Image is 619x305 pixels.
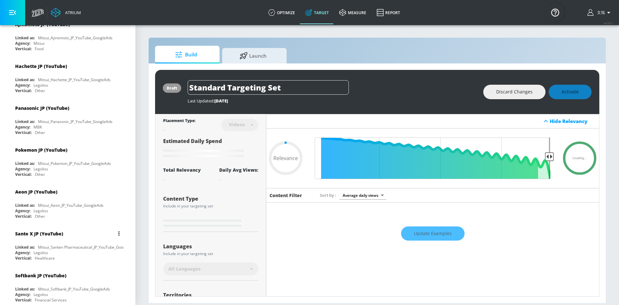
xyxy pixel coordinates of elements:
div: Estimated Daily Spend [163,138,258,159]
div: Daily Avg Views: [219,167,258,173]
button: Open Resource Center [546,3,564,21]
div: Average daily views [339,191,386,200]
div: Linked as: [15,77,35,82]
a: optimize [263,1,300,24]
div: Atrium [63,10,81,15]
div: Agency: [15,166,30,172]
div: Vertical: [15,88,32,93]
div: Languages [163,244,258,249]
div: draft [167,85,177,91]
div: Include in your targeting set [163,204,258,208]
div: Aeon JP (YouTube) [15,189,57,195]
div: Mitsui_Pokemon_JP_YouTube_GoogleAds [38,161,111,166]
span: Discard Changes [496,88,533,96]
div: Aeon JP (YouTube)Linked as:Mitsui_Aeon_JP_YouTube_GoogleAdsAgency:LegolissVertical:Other [10,184,125,221]
div: Mitsui_Softbank_JP_YouTube_GoogleAds [38,286,110,292]
div: Linked as: [15,203,35,208]
div: Hide Relevancy [550,118,595,124]
div: Include in your targeting set [163,252,258,256]
button: Discard Changes [483,85,545,99]
a: Target [300,1,334,24]
div: Agency: [15,41,30,46]
a: Atrium [51,8,81,17]
div: Mitsui_Panasonic_JP_YouTube_GoogleAds [38,119,113,124]
div: Hide Relevancy [266,114,599,129]
div: Legoliss [34,82,48,88]
div: Pokemon JP (YouTube)Linked as:Mitsui_Pokemon_JP_YouTube_GoogleAdsAgency:LegolissVertical:Other [10,142,125,179]
div: Agency: [15,250,30,255]
span: Estimated Daily Spend [163,138,222,145]
div: Sante X JP (YouTube) [15,231,63,237]
div: Panasonic JP (YouTube)Linked as:Mitsui_Panasonic_JP_YouTube_GoogleAdsAgency:MBKVertical:Other [10,100,125,137]
div: Hachette JP (YouTube)Linked as:Mitsui_Hachette_JP_YouTube_GoogleAdsAgency:LegolissVertical:Other [10,58,125,95]
div: Softbank JP (YouTube) [15,272,66,279]
a: measure [334,1,371,24]
div: All Languages [163,262,258,275]
div: Legoliss [34,292,48,297]
div: Placement Type: [163,118,195,125]
div: Healthcare [35,255,55,261]
div: Linked as: [15,286,35,292]
div: Pokemon JP (YouTube) [15,147,67,153]
div: Linked as: [15,161,35,166]
a: Report [371,1,405,24]
div: Videos [226,122,248,127]
div: Total Relevancy [163,167,201,173]
span: All Languages [168,266,201,272]
div: Last Updated: [188,98,477,104]
div: Mitsui_Santen Pharmaceutical_JP_YouTube_GoogleAds [38,244,136,250]
input: Final Threshold [311,138,554,179]
div: Mitsui_Aeon_JP_YouTube_GoogleAds [38,203,103,208]
div: Other [35,214,45,219]
button: 文哉 [587,9,613,16]
div: Other [35,172,45,177]
span: Sort by [320,192,336,198]
div: Other [35,130,45,135]
div: Vertical: [15,172,32,177]
div: Legoliss [34,166,48,172]
div: Linked as: [15,119,35,124]
span: login as: fumiya.nakamura@mbk-digital.co.jp [594,10,605,15]
span: Launch [229,48,278,63]
div: Legoliss [34,250,48,255]
span: Loading... [573,157,587,160]
div: Sante X JP (YouTube)Linked as:Mitsui_Santen Pharmaceutical_JP_YouTube_GoogleAdsAgency:LegolissVer... [10,226,125,262]
div: Vertical: [15,46,32,52]
div: Financial Services [35,297,67,303]
span: Relevance [273,156,298,161]
div: Linked as: [15,35,35,41]
div: Softbank JP (YouTube)Linked as:Mitsui_Softbank_JP_YouTube_GoogleAdsAgency:LegolissVertical:Financ... [10,268,125,304]
div: Vertical: [15,130,32,135]
div: Food [35,46,44,52]
h6: Content Filter [270,192,302,198]
div: Ajinomoto JP (YouTube)Linked as:Mitsui_Ajinomoto_JP_YouTube_GoogleAdsAgency:MitsuiVertical:Food [10,16,125,53]
div: Linked as: [15,244,35,250]
span: Build [162,47,211,62]
div: Mitsui [34,41,44,46]
span: [DATE] [214,98,228,104]
div: Vertical: [15,297,32,303]
div: Legoliss [34,208,48,214]
div: Mitsui_Ajinomoto_JP_YouTube_GoogleAds [38,35,113,41]
div: Mitsui_Hachette_JP_YouTube_GoogleAds [38,77,111,82]
div: MBK [34,124,42,130]
div: Vertical: [15,255,32,261]
div: Agency: [15,124,30,130]
div: Agency: [15,292,30,297]
div: Hachette JP (YouTube) [15,63,67,69]
div: Panasonic JP (YouTube) [15,105,69,111]
div: Agency: [15,208,30,214]
div: Content Type [163,196,258,201]
div: Other [35,88,45,93]
span: v 4.28.0 [604,21,613,25]
div: Territories [163,292,258,298]
div: Agency: [15,82,30,88]
div: Vertical: [15,214,32,219]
